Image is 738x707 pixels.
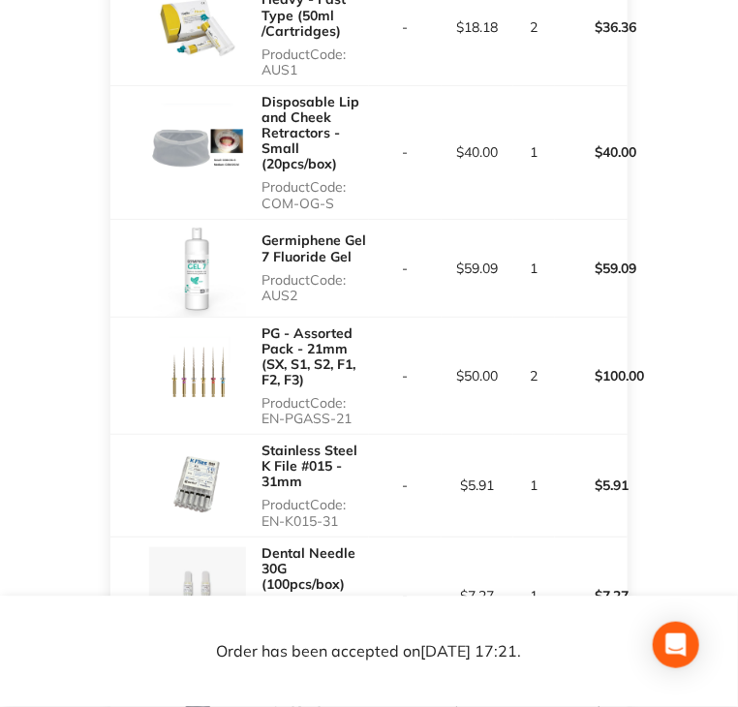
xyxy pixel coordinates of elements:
[443,144,513,160] p: $40.00
[514,588,554,603] p: 1
[149,437,246,534] img: ZDI4MGRxNg
[514,19,554,35] p: 2
[443,588,513,603] p: $7.27
[149,104,246,200] img: cDlmOWF1OA
[556,245,633,292] p: $59.09
[653,622,699,668] div: Open Intercom Messenger
[556,462,633,508] p: $5.91
[514,368,554,384] p: 2
[261,272,369,303] p: Product Code: AUS2
[443,477,513,493] p: $5.91
[443,368,513,384] p: $50.00
[261,231,366,264] a: Germiphene Gel 7 Fluoride Gel
[261,179,369,210] p: Product Code: COM-OG-S
[370,261,441,276] p: -
[556,353,633,399] p: $100.00
[556,4,633,50] p: $36.36
[261,46,369,77] p: Product Code: AUS1
[217,643,522,661] p: Order has been accepted on [DATE] 17:21 .
[514,261,554,276] p: 1
[370,588,441,603] p: -
[149,327,246,424] img: azVzMHEzOQ
[370,19,441,35] p: -
[514,477,554,493] p: 1
[261,442,357,490] a: Stainless Steel K File #015 - 31mm
[149,547,246,644] img: ZDZlcTc3NQ
[370,477,441,493] p: -
[443,261,513,276] p: $59.09
[443,19,513,35] p: $18.18
[556,129,633,175] p: $40.00
[261,544,355,593] a: Dental Needle 30G (100pcs/box)
[556,572,633,619] p: $7.27
[514,144,554,160] p: 1
[149,220,246,317] img: NHRiaXhvZw
[261,324,355,388] a: PG - Assorted Pack - 21mm (SX, S1, S2, F1, F2, F3)
[261,497,369,528] p: Product Code: EN-K015-31
[261,93,359,172] a: Disposable Lip and Cheek Retractors - Small (20pcs/box)
[370,144,441,160] p: -
[370,368,441,384] p: -
[261,395,369,426] p: Product Code: EN-PGASS-21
